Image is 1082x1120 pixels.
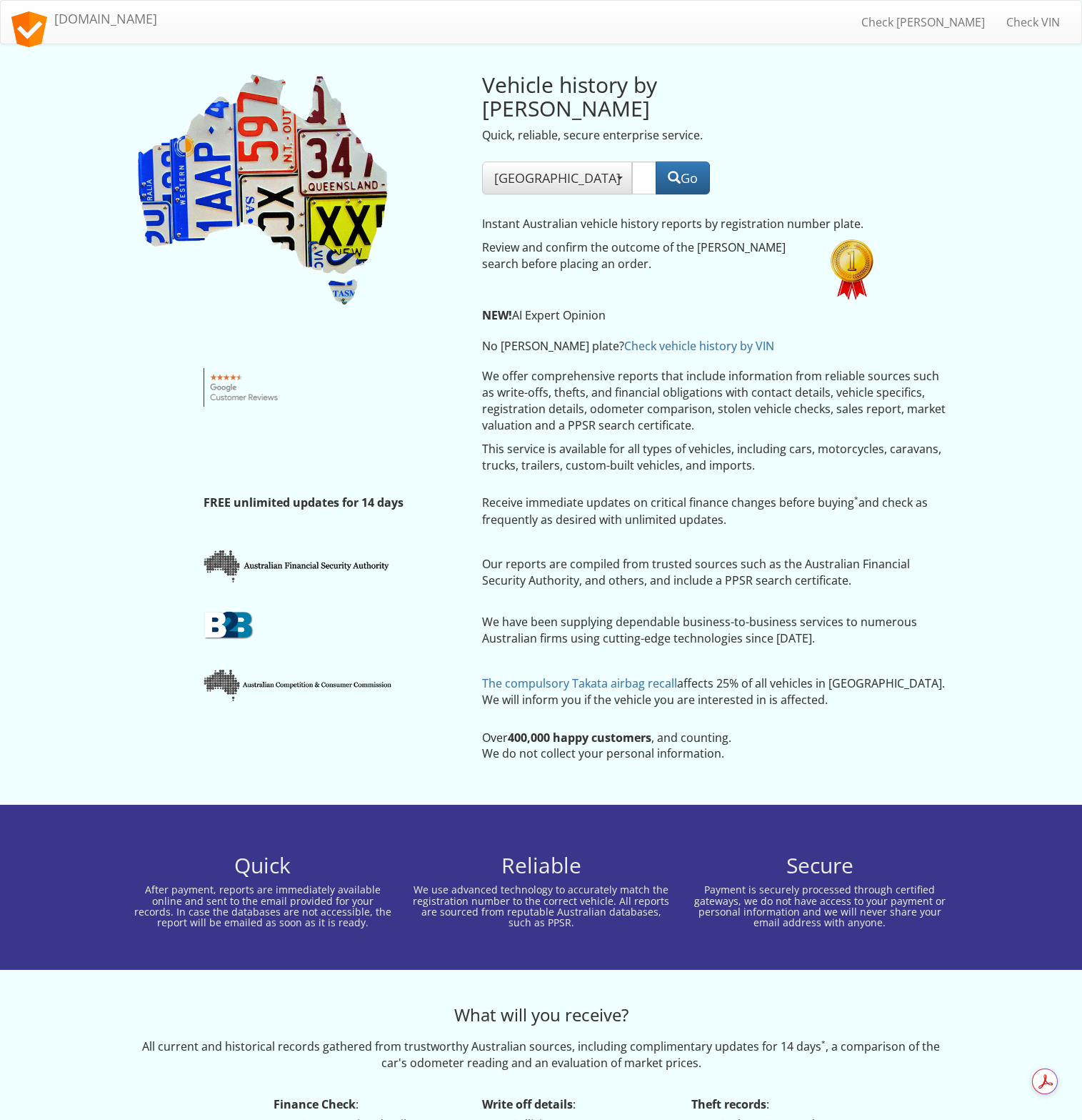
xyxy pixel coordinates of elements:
[691,884,948,928] h5: Payment is securely processed through certified gateways, we do not have access to your payment o...
[996,4,1071,40] a: Check VIN
[482,495,948,527] p: Receive immediate updates on critical finance changes before buying and check as frequently as de...
[204,495,404,510] strong: FREE unlimited updates for 14 days
[134,73,391,308] img: Rego Check
[482,1096,573,1112] strong: Write off details
[1,1,168,36] a: [DOMAIN_NAME]
[482,441,948,474] p: This service is available for all types of vehicles, including cars, motorcycles, caravans, truck...
[413,853,670,877] h2: Reliable
[482,307,878,324] p: AI Expert Opinion
[482,162,632,194] button: [GEOGRAPHIC_DATA]
[482,368,948,433] p: We offer comprehensive reports that include information from reliable sources such as write-offs,...
[482,556,948,589] p: Our reports are compiled from trusted sources such as the Australian Financial Security Authority...
[274,1096,356,1112] strong: Finance Check
[413,884,670,928] h5: We use advanced technology to accurately match the registration number to the correct vehicle. Al...
[831,239,873,300] img: 1st.png
[624,338,774,354] a: Check vehicle history by VIN
[134,1006,948,1024] h3: What will you receive?
[204,549,391,583] img: xafsa.png.pagespeed.ic.5KItRCSn_G.webp
[494,169,620,187] span: [GEOGRAPHIC_DATA]
[482,239,809,272] p: Review and confirm the outcome of the [PERSON_NAME] search before placing an order.
[204,368,286,407] img: Google customer reviews
[691,1096,766,1112] strong: Theft records
[632,162,656,194] input: Rego
[508,730,651,745] strong: 400,000 happy customers
[11,11,47,47] img: logo.svg
[482,338,878,355] p: No [PERSON_NAME] plate?
[482,307,512,323] strong: NEW!
[134,853,391,877] h2: Quick
[482,73,809,120] h2: Vehicle history by [PERSON_NAME]
[134,1039,948,1071] p: All current and historical records gathered from trustworthy Australian sources, including compli...
[656,162,710,194] button: Go
[482,675,677,691] a: The compulsory Takata airbag recall
[482,216,878,232] p: Instant Australian vehicle history reports by registration number plate.
[691,853,948,877] h2: Secure
[482,675,948,708] p: affects 25% of all vehicles in [GEOGRAPHIC_DATA]. We will inform you if the vehicle you are inter...
[851,4,996,40] a: Check [PERSON_NAME]
[482,614,948,647] p: We have been supplying dependable business-to-business services to numerous Australian firms usin...
[204,668,391,703] img: accc.png
[482,127,809,144] p: Quick, reliable, secure enterprise service.
[204,610,254,639] img: b2b.png
[482,730,948,763] p: Over , and counting. We do not collect your personal information.
[134,884,391,928] h5: After payment, reports are immediately available online and sent to the email provided for your r...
